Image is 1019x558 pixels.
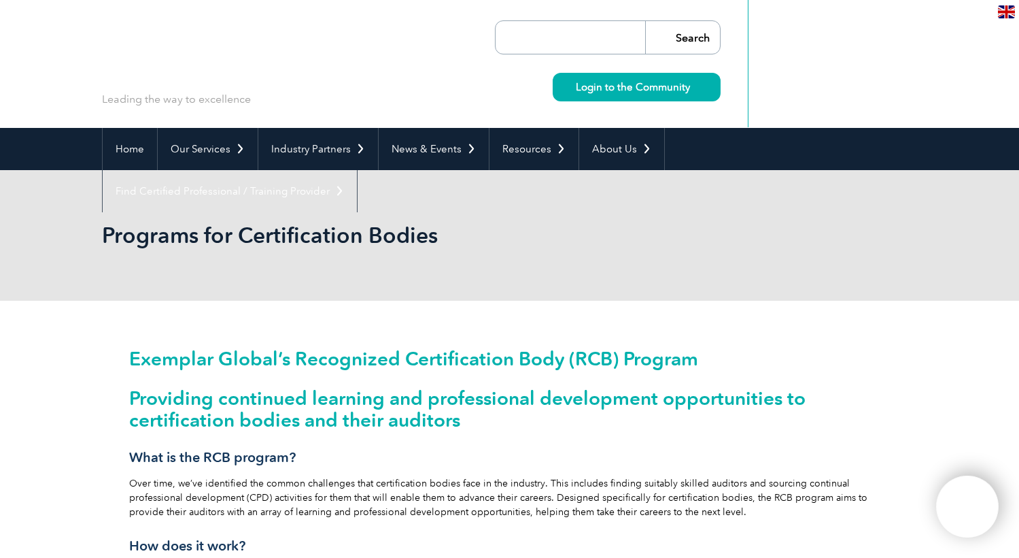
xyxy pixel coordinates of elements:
[553,73,721,101] a: Login to the Community
[690,83,697,91] img: svg+xml;nitro-empty-id=MzYwOjIyMw==-1;base64,PHN2ZyB2aWV3Qm94PSIwIDAgMTEgMTEiIHdpZHRoPSIxMSIgaGVp...
[258,128,378,170] a: Industry Partners
[489,128,578,170] a: Resources
[379,128,489,170] a: News & Events
[645,21,720,54] input: Search
[103,128,157,170] a: Home
[129,387,891,431] h2: Providing continued learning and professional development opportunities to certification bodies a...
[998,5,1015,18] img: en
[129,348,891,369] h1: Exemplar Global’s Recognized Certification Body (RCB) Program
[103,170,357,212] a: Find Certified Professional / Training Provider
[129,538,891,555] h3: How does it work?
[158,128,258,170] a: Our Services
[102,225,673,246] h2: Programs for Certification Bodies
[102,92,251,107] p: Leading the way to excellence
[579,128,664,170] a: About Us
[129,449,891,466] h3: What is the RCB program?
[950,490,984,524] img: svg+xml;nitro-empty-id=MTc3NjoxMTY=-1;base64,PHN2ZyB2aWV3Qm94PSIwIDAgNDAwIDQwMCIgd2lkdGg9IjQwMCIg...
